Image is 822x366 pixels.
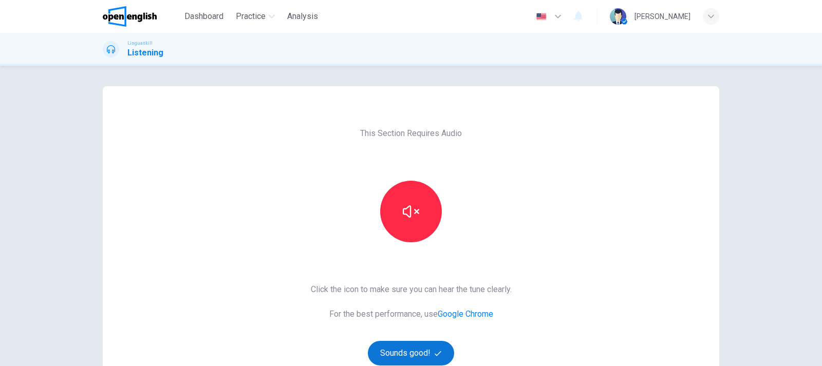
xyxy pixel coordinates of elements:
img: en [535,13,548,21]
a: Google Chrome [438,309,493,319]
span: Linguaskill [127,40,153,47]
img: Profile picture [610,8,626,25]
h1: Listening [127,47,163,59]
a: OpenEnglish logo [103,6,180,27]
span: Practice [236,10,266,23]
span: This Section Requires Audio [360,127,462,140]
span: Dashboard [184,10,223,23]
button: Analysis [283,7,322,26]
span: Click the icon to make sure you can hear the tune clearly. [311,283,512,296]
div: [PERSON_NAME] [634,10,690,23]
span: For the best performance, use [311,308,512,320]
button: Sounds good! [368,341,454,365]
button: Dashboard [180,7,228,26]
span: Analysis [287,10,318,23]
img: OpenEnglish logo [103,6,157,27]
button: Practice [232,7,279,26]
